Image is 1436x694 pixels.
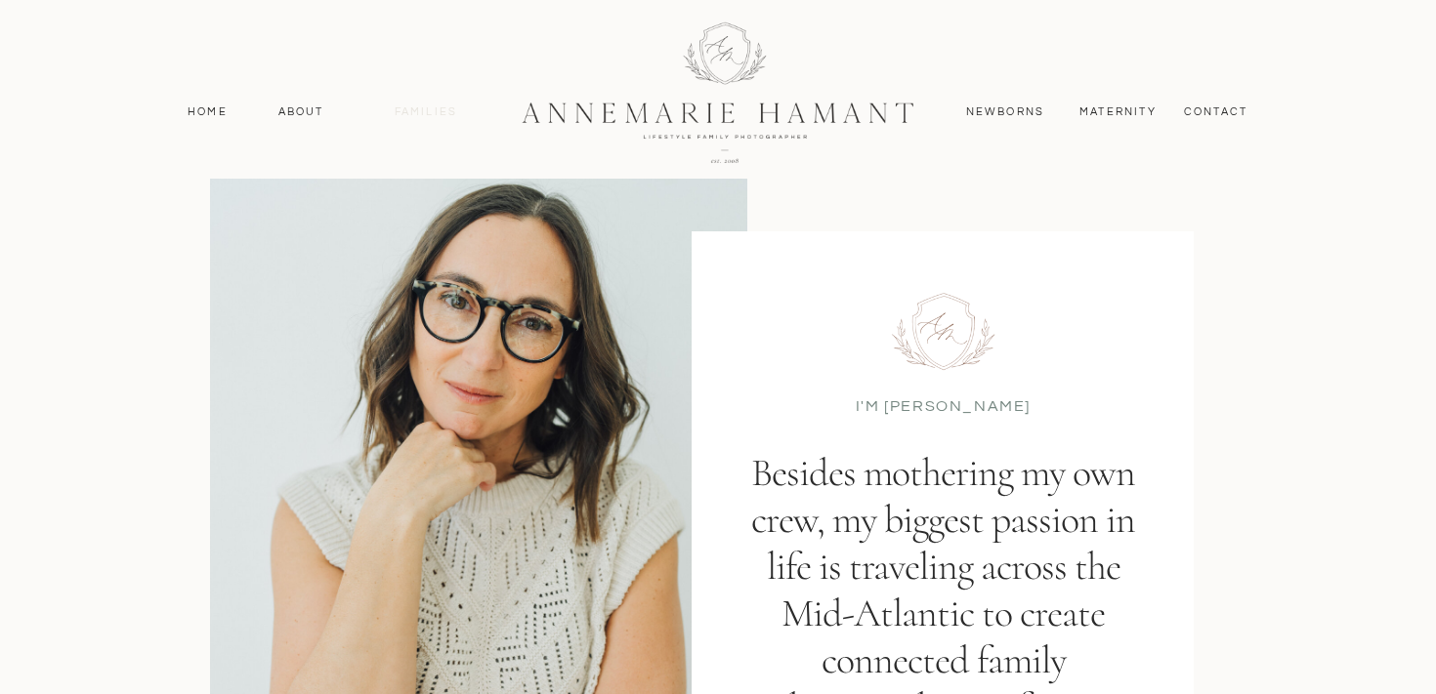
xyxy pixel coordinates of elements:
a: Families [382,103,470,121]
p: I'M [PERSON_NAME] [855,395,1032,415]
a: contact [1173,103,1258,121]
a: MAternity [1079,103,1155,121]
a: Home [179,103,236,121]
a: Newborns [958,103,1052,121]
a: About [273,103,329,121]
